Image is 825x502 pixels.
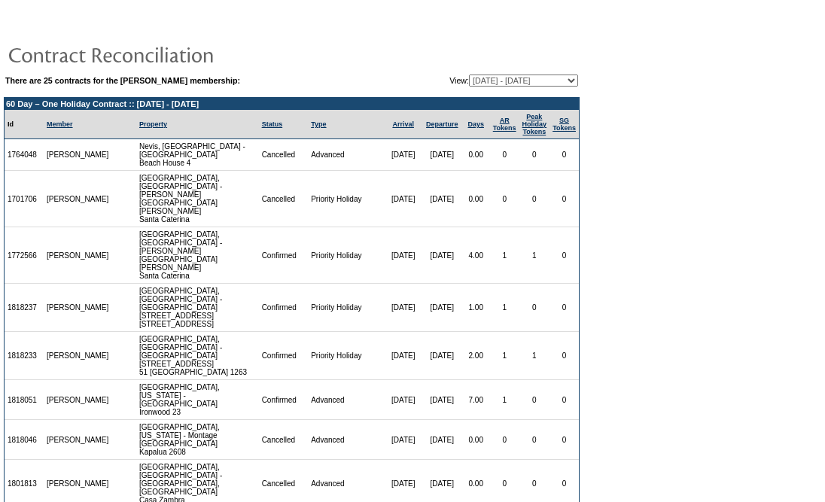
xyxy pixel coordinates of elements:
[422,380,462,420] td: [DATE]
[47,120,73,128] a: Member
[490,139,519,171] td: 0
[522,113,547,135] a: Peak HolidayTokens
[519,139,550,171] td: 0
[549,227,579,284] td: 0
[308,171,384,227] td: Priority Holiday
[259,227,309,284] td: Confirmed
[422,227,462,284] td: [DATE]
[308,284,384,332] td: Priority Holiday
[5,110,44,139] td: Id
[136,171,259,227] td: [GEOGRAPHIC_DATA], [GEOGRAPHIC_DATA] - [PERSON_NAME][GEOGRAPHIC_DATA][PERSON_NAME] Santa Caterina
[490,227,519,284] td: 1
[490,332,519,380] td: 1
[5,380,44,420] td: 1818051
[392,120,414,128] a: Arrival
[422,171,462,227] td: [DATE]
[44,284,112,332] td: [PERSON_NAME]
[519,284,550,332] td: 0
[384,139,422,171] td: [DATE]
[8,39,309,69] img: pgTtlContractReconciliation.gif
[422,139,462,171] td: [DATE]
[422,284,462,332] td: [DATE]
[308,420,384,460] td: Advanced
[422,332,462,380] td: [DATE]
[311,120,326,128] a: Type
[422,420,462,460] td: [DATE]
[308,139,384,171] td: Advanced
[384,420,422,460] td: [DATE]
[5,284,44,332] td: 1818237
[490,171,519,227] td: 0
[308,332,384,380] td: Priority Holiday
[376,75,578,87] td: View:
[136,332,259,380] td: [GEOGRAPHIC_DATA], [GEOGRAPHIC_DATA] - [GEOGRAPHIC_DATA][STREET_ADDRESS] 51 [GEOGRAPHIC_DATA] 1263
[136,380,259,420] td: [GEOGRAPHIC_DATA], [US_STATE] - [GEOGRAPHIC_DATA] Ironwood 23
[5,332,44,380] td: 1818233
[44,420,112,460] td: [PERSON_NAME]
[553,117,576,132] a: SGTokens
[490,420,519,460] td: 0
[549,139,579,171] td: 0
[5,139,44,171] td: 1764048
[259,332,309,380] td: Confirmed
[308,380,384,420] td: Advanced
[519,332,550,380] td: 1
[462,171,490,227] td: 0.00
[5,98,579,110] td: 60 Day – One Holiday Contract :: [DATE] - [DATE]
[44,171,112,227] td: [PERSON_NAME]
[5,171,44,227] td: 1701706
[5,420,44,460] td: 1818046
[136,139,259,171] td: Nevis, [GEOGRAPHIC_DATA] - [GEOGRAPHIC_DATA] Beach House 4
[467,120,484,128] a: Days
[549,332,579,380] td: 0
[139,120,167,128] a: Property
[262,120,283,128] a: Status
[5,227,44,284] td: 1772566
[519,227,550,284] td: 1
[136,284,259,332] td: [GEOGRAPHIC_DATA], [GEOGRAPHIC_DATA] - [GEOGRAPHIC_DATA][STREET_ADDRESS] [STREET_ADDRESS]
[549,171,579,227] td: 0
[384,227,422,284] td: [DATE]
[44,139,112,171] td: [PERSON_NAME]
[462,420,490,460] td: 0.00
[462,380,490,420] td: 7.00
[384,380,422,420] td: [DATE]
[426,120,458,128] a: Departure
[519,380,550,420] td: 0
[490,284,519,332] td: 1
[462,227,490,284] td: 4.00
[384,284,422,332] td: [DATE]
[259,284,309,332] td: Confirmed
[259,139,309,171] td: Cancelled
[259,380,309,420] td: Confirmed
[519,420,550,460] td: 0
[462,139,490,171] td: 0.00
[259,420,309,460] td: Cancelled
[549,420,579,460] td: 0
[384,332,422,380] td: [DATE]
[44,380,112,420] td: [PERSON_NAME]
[384,171,422,227] td: [DATE]
[462,284,490,332] td: 1.00
[136,420,259,460] td: [GEOGRAPHIC_DATA], [US_STATE] - Montage [GEOGRAPHIC_DATA] Kapalua 2608
[549,380,579,420] td: 0
[462,332,490,380] td: 2.00
[136,227,259,284] td: [GEOGRAPHIC_DATA], [GEOGRAPHIC_DATA] - [PERSON_NAME][GEOGRAPHIC_DATA][PERSON_NAME] Santa Caterina
[493,117,516,132] a: ARTokens
[490,380,519,420] td: 1
[259,171,309,227] td: Cancelled
[519,171,550,227] td: 0
[44,332,112,380] td: [PERSON_NAME]
[44,227,112,284] td: [PERSON_NAME]
[5,76,240,85] b: There are 25 contracts for the [PERSON_NAME] membership:
[308,227,384,284] td: Priority Holiday
[549,284,579,332] td: 0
